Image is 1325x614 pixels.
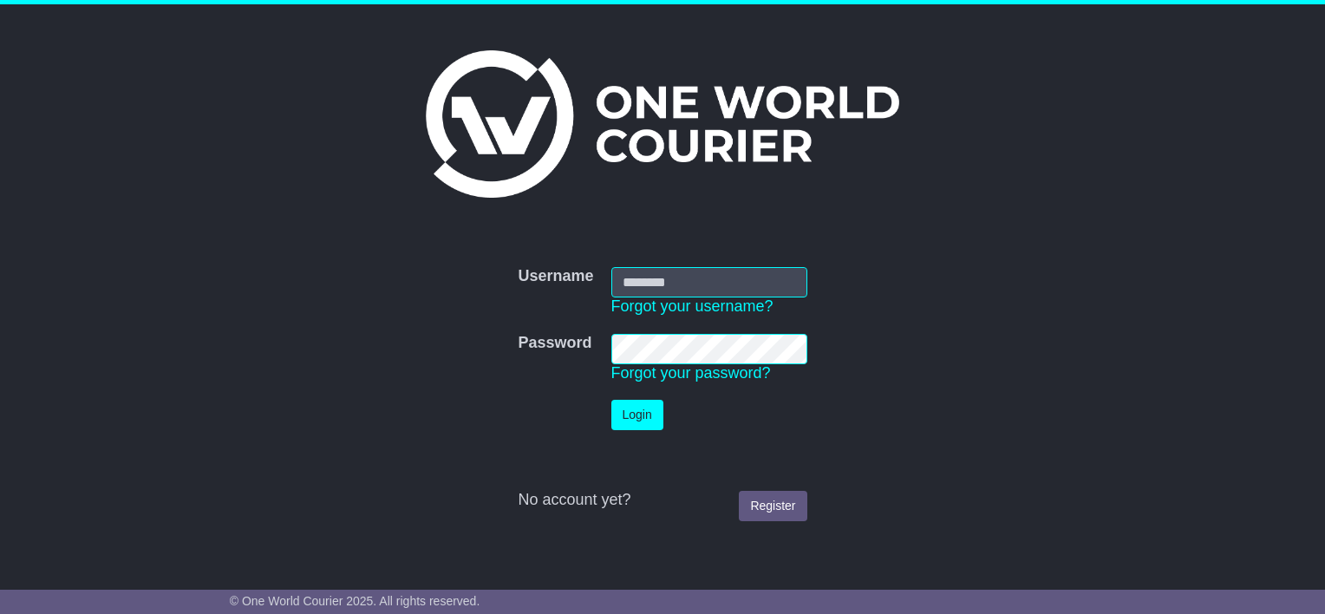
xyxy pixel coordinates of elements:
[518,491,806,510] div: No account yet?
[611,400,663,430] button: Login
[518,334,591,353] label: Password
[611,364,771,382] a: Forgot your password?
[230,594,480,608] span: © One World Courier 2025. All rights reserved.
[426,50,899,198] img: One World
[739,491,806,521] a: Register
[611,297,773,315] a: Forgot your username?
[518,267,593,286] label: Username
